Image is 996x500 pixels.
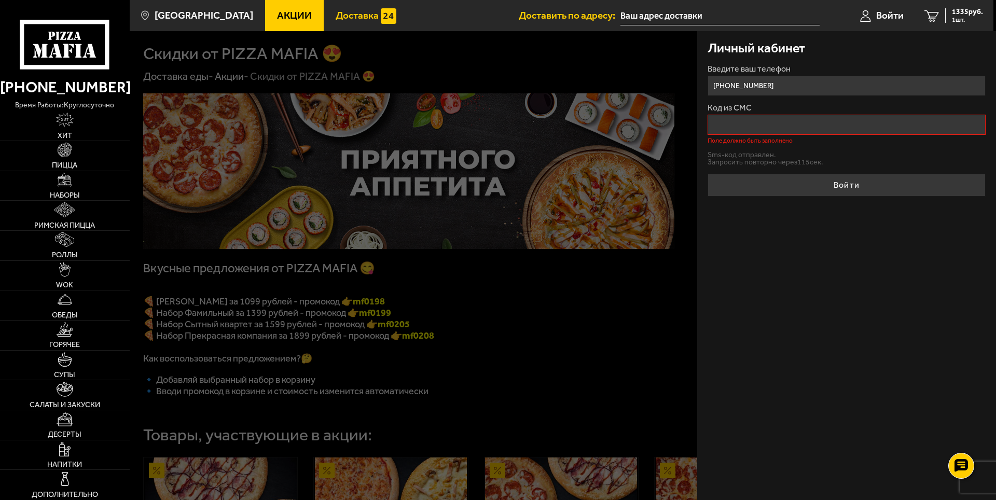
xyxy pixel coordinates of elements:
[952,8,983,16] span: 1335 руб.
[381,8,396,24] img: 15daf4d41897b9f0e9f617042186c801.svg
[708,159,986,166] p: Запросить повторно через 115 сек.
[708,41,805,54] h3: Личный кабинет
[34,221,95,229] span: Римская пицца
[708,174,986,197] button: Войти
[277,10,312,20] span: Акции
[708,65,986,73] label: Введите ваш телефон
[58,132,72,139] span: Хит
[32,491,98,498] span: Дополнительно
[49,341,80,348] span: Горячее
[52,161,77,169] span: Пицца
[155,10,253,20] span: [GEOGRAPHIC_DATA]
[708,151,986,159] p: Sms-код отправлен.
[952,17,983,23] span: 1 шт.
[50,191,80,199] span: Наборы
[708,104,986,112] label: Код из СМС
[519,10,620,20] span: Доставить по адресу:
[620,6,820,25] input: Ваш адрес доставки
[52,311,78,318] span: Обеды
[708,137,986,144] p: Поле должно быть заполнено
[47,461,82,468] span: Напитки
[52,251,78,258] span: Роллы
[876,10,904,20] span: Войти
[30,401,100,408] span: Салаты и закуски
[54,371,75,378] span: Супы
[48,430,81,438] span: Десерты
[56,281,73,288] span: WOK
[336,10,379,20] span: Доставка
